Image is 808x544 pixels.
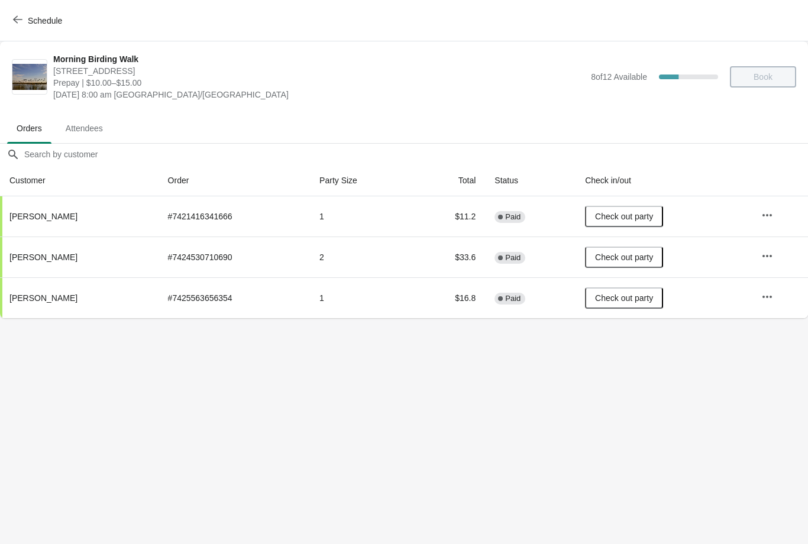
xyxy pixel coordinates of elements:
[6,10,72,31] button: Schedule
[595,212,653,221] span: Check out party
[53,53,585,65] span: Morning Birding Walk
[310,196,413,237] td: 1
[413,165,485,196] th: Total
[505,294,521,303] span: Paid
[159,277,311,318] td: # 7425563656354
[576,165,752,196] th: Check in/out
[595,293,653,303] span: Check out party
[585,247,663,268] button: Check out party
[413,277,485,318] td: $16.8
[159,237,311,277] td: # 7424530710690
[9,212,77,221] span: [PERSON_NAME]
[56,118,112,139] span: Attendees
[310,237,413,277] td: 2
[9,293,77,303] span: [PERSON_NAME]
[12,64,47,90] img: Morning Birding Walk
[159,165,311,196] th: Order
[310,165,413,196] th: Party Size
[413,237,485,277] td: $33.6
[595,252,653,262] span: Check out party
[9,252,77,262] span: [PERSON_NAME]
[28,16,62,25] span: Schedule
[7,118,51,139] span: Orders
[505,212,521,222] span: Paid
[53,77,585,89] span: Prepay | $10.00–$15.00
[585,287,663,309] button: Check out party
[24,144,808,165] input: Search by customer
[485,165,576,196] th: Status
[310,277,413,318] td: 1
[591,72,647,82] span: 8 of 12 Available
[159,196,311,237] td: # 7421416341666
[585,206,663,227] button: Check out party
[505,253,521,263] span: Paid
[53,65,585,77] span: [STREET_ADDRESS]
[53,89,585,101] span: [DATE] 8:00 am [GEOGRAPHIC_DATA]/[GEOGRAPHIC_DATA]
[413,196,485,237] td: $11.2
